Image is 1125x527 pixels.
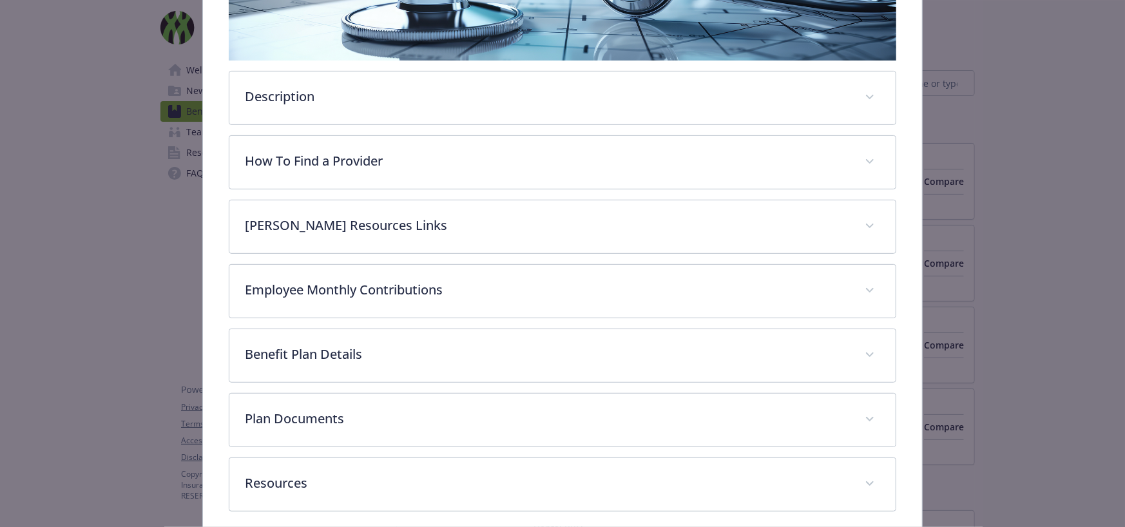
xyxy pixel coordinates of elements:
[245,280,849,300] p: Employee Monthly Contributions
[229,200,895,253] div: [PERSON_NAME] Resources Links
[229,329,895,382] div: Benefit Plan Details
[245,151,849,171] p: How To Find a Provider
[229,72,895,124] div: Description
[245,474,849,493] p: Resources
[245,409,849,428] p: Plan Documents
[229,458,895,511] div: Resources
[229,136,895,189] div: How To Find a Provider
[245,216,849,235] p: [PERSON_NAME] Resources Links
[245,87,849,106] p: Description
[229,394,895,446] div: Plan Documents
[245,345,849,364] p: Benefit Plan Details
[229,265,895,318] div: Employee Monthly Contributions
